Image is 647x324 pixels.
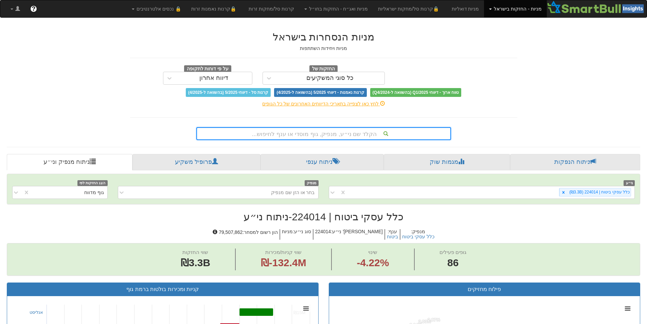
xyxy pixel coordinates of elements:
[402,234,434,239] button: כלל עסקי ביטוח
[428,317,440,322] tspan: 2.87%
[199,75,228,82] div: דיווח אחרון
[197,128,450,139] div: הקלד שם ני״ע, מנפיק, גוף מוסדי או ענף לחיפוש...
[370,88,461,97] span: טווח ארוך - דיווחי Q1/2025 (בהשוואה ל-Q4/2024)
[261,257,306,268] span: ₪-132.4M
[313,229,384,240] h5: [PERSON_NAME]' ני״ע : 224014
[181,257,210,268] span: ₪3.3B
[384,229,400,240] h5: ענף :
[334,286,635,292] h3: פילוח מחזיקים
[25,0,42,17] a: ?
[260,154,384,170] a: ניתוח ענפי
[624,180,635,186] span: ני״ע
[384,154,510,170] a: מגמות שוק
[7,211,640,222] h2: כלל עסקי ביטוח | 224014 - ניתוח ני״ע
[265,249,302,255] span: שווי קניות/מכירות
[368,249,377,255] span: שינוי
[280,229,313,240] h5: סוג ני״ע : מניות
[182,249,208,255] span: שווי החזקות
[357,256,389,270] span: -4.22%
[30,310,43,315] a: אנליסט
[132,154,260,170] a: פרופיל משקיע
[130,31,517,42] h2: מניות הנסחרות בישראל
[12,286,313,292] h3: קניות ומכירות בולטות ברמת גוף
[309,65,338,73] span: החזקות של
[186,88,271,97] span: קרנות סל - דיווחי 5/2025 (בהשוואה ל-4/2025)
[299,0,373,17] a: מניות ואג״ח - החזקות בחו״ל
[32,5,35,12] span: ?
[439,256,466,270] span: 86
[418,319,431,324] tspan: 3.03%
[127,0,186,17] a: 🔒 נכסים אלטרנטיבים
[387,234,398,239] button: ביטוח
[271,189,315,196] div: בחר או הזן שם מנפיק
[244,0,299,17] a: קרנות סל/מחקות זרות
[547,0,647,14] img: Smartbull
[447,0,484,17] a: מניות דואליות
[510,154,640,170] a: ניתוח הנפקות
[400,229,436,240] h5: מנפיק :
[293,310,305,315] tspan: ₪15M
[7,154,132,170] a: ניתוח מנפיק וני״ע
[373,0,446,17] a: 🔒קרנות סל/מחקות ישראליות
[274,88,366,97] span: קרנות נאמנות - דיווחי 5/2025 (בהשוואה ל-4/2025)
[184,65,231,73] span: על פי דוחות לתקופה
[305,180,319,186] span: מנפיק
[186,0,244,17] a: 🔒קרנות נאמנות זרות
[125,100,522,107] div: לחץ כאן לצפייה בתאריכי הדיווחים האחרונים של כל הגופים
[84,189,104,196] div: גוף מדווח
[130,46,517,51] h5: מניות ויחידות השתתפות
[439,249,466,255] span: גופים פעילים
[211,229,280,240] h5: הון רשום למסחר : 79,507,862
[484,0,546,17] a: מניות - החזקות בישראל
[77,180,107,186] span: הצג החזקות לפי
[306,75,354,82] div: כל סוגי המשקיעים
[567,188,631,196] div: כלל עסקי ביטוח | 224014 (₪3.3B)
